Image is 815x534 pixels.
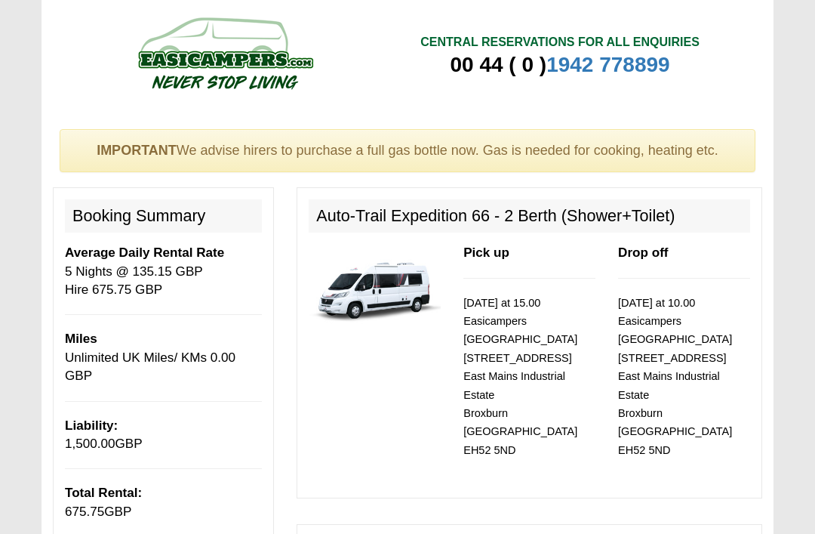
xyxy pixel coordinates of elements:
b: Drop off [618,245,668,260]
h2: Booking Summary [65,199,262,233]
b: Miles [65,332,97,346]
img: campers-checkout-logo.png [81,11,368,94]
h2: Auto-Trail Expedition 66 - 2 Berth (Shower+Toilet) [309,199,750,233]
p: GBP [65,484,262,521]
b: Liability: [65,418,118,433]
img: 339.jpg [309,244,441,329]
div: CENTRAL RESERVATIONS FOR ALL ENQUIRIES [420,34,700,51]
span: 675.75 [65,505,104,519]
b: Pick up [463,245,509,260]
p: Unlimited UK Miles/ KMs 0.00 GBP [65,330,262,385]
p: GBP [65,417,262,454]
div: We advise hirers to purchase a full gas bottle now. Gas is needed for cooking, heating etc. [60,129,755,173]
p: 5 Nights @ 135.15 GBP Hire 675.75 GBP [65,244,262,299]
small: [DATE] at 10.00 Easicampers [GEOGRAPHIC_DATA] [STREET_ADDRESS] East Mains Industrial Estate Broxb... [618,297,732,456]
div: 00 44 ( 0 ) [420,51,700,79]
strong: IMPORTANT [97,143,177,158]
b: Average Daily Rental Rate [65,245,224,260]
a: 1942 778899 [546,53,670,76]
span: 1,500.00 [65,437,115,451]
b: Total Rental: [65,486,142,500]
small: [DATE] at 15.00 Easicampers [GEOGRAPHIC_DATA] [STREET_ADDRESS] East Mains Industrial Estate Broxb... [463,297,577,456]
